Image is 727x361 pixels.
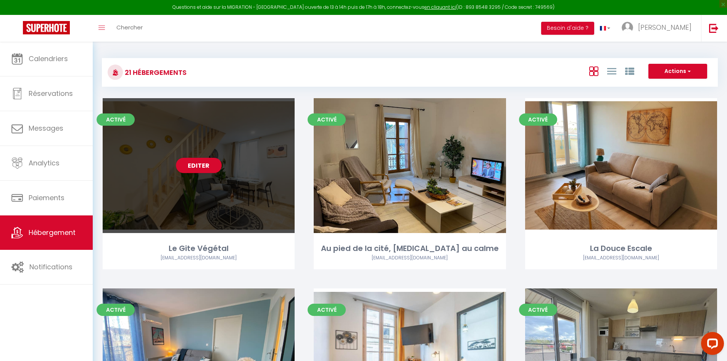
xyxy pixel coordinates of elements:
button: Actions [648,64,707,79]
span: Réservations [29,89,73,98]
span: Activé [308,304,346,316]
a: Chercher [111,15,148,42]
img: ... [622,22,633,33]
div: La Douce Escale [525,243,717,254]
a: Vue en Liste [607,65,616,77]
a: Editer [176,158,222,173]
div: Airbnb [314,254,506,262]
iframe: LiveChat chat widget [695,329,727,361]
div: Airbnb [525,254,717,262]
span: Chercher [116,23,143,31]
span: Activé [97,113,135,126]
a: Editer [598,158,644,173]
span: Activé [519,113,557,126]
a: Vue par Groupe [625,65,634,77]
img: logout [709,23,719,33]
div: Le Gite Végétal [103,243,295,254]
span: Calendriers [29,54,68,63]
span: [PERSON_NAME] [638,23,692,32]
a: en cliquant ici [424,4,456,10]
div: Au pied de la cité, [MEDICAL_DATA] au calme [314,243,506,254]
button: Besoin d'aide ? [541,22,594,35]
a: ... [PERSON_NAME] [616,15,701,42]
span: Analytics [29,158,60,168]
img: Super Booking [23,21,70,34]
div: Airbnb [103,254,295,262]
span: Paiements [29,193,64,202]
span: Activé [308,113,346,126]
span: Activé [97,304,135,316]
span: Notifications [29,262,73,272]
a: Editer [387,158,433,173]
span: Hébergement [29,228,76,237]
span: Activé [519,304,557,316]
a: Vue en Box [589,65,598,77]
span: Messages [29,123,63,133]
h3: 21 Hébergements [123,64,187,81]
